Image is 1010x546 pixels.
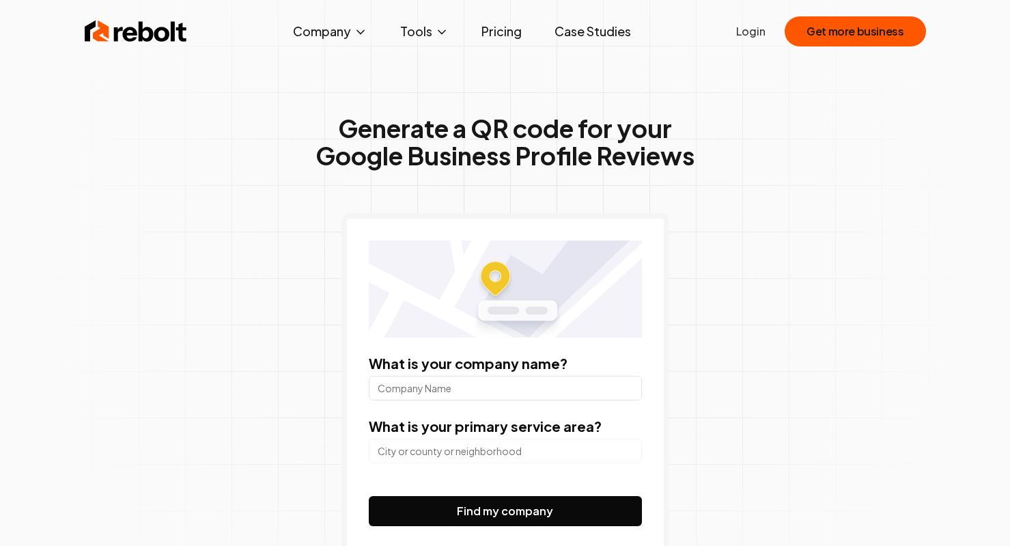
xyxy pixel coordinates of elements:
label: What is your company name? [369,355,567,372]
a: Pricing [471,18,533,45]
a: Case Studies [544,18,642,45]
button: Find my company [369,496,642,526]
h1: Generate a QR code for your Google Business Profile Reviews [315,115,695,169]
input: Company Name [369,376,642,400]
input: City or county or neighborhood [369,439,642,463]
button: Get more business [785,16,925,46]
button: Company [282,18,378,45]
label: What is your primary service area? [369,418,602,435]
img: Rebolt Logo [85,18,187,45]
button: Tools [389,18,460,45]
img: Location map [369,241,642,338]
a: Login [736,23,766,40]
